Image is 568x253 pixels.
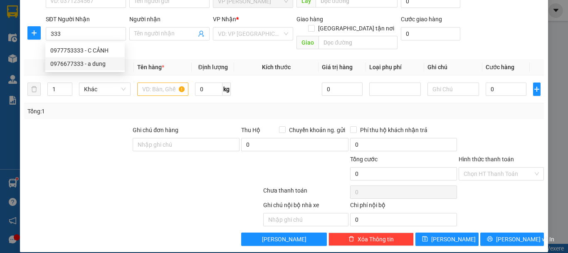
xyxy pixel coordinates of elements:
[263,213,348,226] input: Nhập ghi chú
[50,59,120,68] div: 0976677333 - a dung
[322,64,353,70] span: Giá trị hàng
[422,236,428,243] span: save
[319,36,398,49] input: Dọc đường
[315,24,398,33] span: [GEOGRAPHIC_DATA] tận nơi
[45,44,125,57] div: 0977753333 - C CẢNH
[241,127,260,133] span: Thu Hộ
[533,83,541,96] button: plus
[27,83,41,96] button: delete
[496,235,554,244] span: [PERSON_NAME] và In
[533,86,540,93] span: plus
[296,36,319,49] span: Giao
[262,186,349,200] div: Chưa thanh toán
[27,26,41,40] button: plus
[286,125,348,135] span: Chuyển khoản ng. gửi
[366,59,424,75] th: Loại phụ phí
[222,83,231,96] span: kg
[50,46,120,55] div: 0977753333 - C CẢNH
[296,16,323,23] span: Giao hàng
[27,107,220,116] div: Tổng: 1
[45,57,125,70] div: 0976677333 - a dung
[358,235,394,244] span: Xóa Thông tin
[28,30,40,36] span: plus
[213,16,236,23] span: VP Nhận
[415,233,479,246] button: save[PERSON_NAME]
[486,64,514,70] span: Cước hàng
[427,83,479,96] input: Ghi Chú
[487,236,493,243] span: printer
[350,156,378,163] span: Tổng cước
[198,64,228,70] span: Định lượng
[129,15,210,24] div: Người nhận
[401,16,442,23] label: Cước giao hàng
[322,83,363,96] input: 0
[133,127,178,133] label: Ghi chú đơn hàng
[263,200,348,213] div: Ghi chú nội bộ nhà xe
[357,125,431,135] span: Phí thu hộ khách nhận trả
[84,83,126,95] span: Khác
[262,64,291,70] span: Kích thước
[262,235,306,244] span: [PERSON_NAME]
[348,236,354,243] span: delete
[137,83,189,96] input: VD: Bàn, Ghế
[459,156,514,163] label: Hình thức thanh toán
[46,15,126,24] div: SĐT Người Nhận
[431,235,476,244] span: [PERSON_NAME]
[241,233,326,246] button: [PERSON_NAME]
[133,138,240,151] input: Ghi chú đơn hàng
[137,64,164,70] span: Tên hàng
[328,233,414,246] button: deleteXóa Thông tin
[424,59,482,75] th: Ghi chú
[401,27,460,40] input: Cước giao hàng
[480,233,544,246] button: printer[PERSON_NAME] và In
[350,200,457,213] div: Chi phí nội bộ
[198,30,205,37] span: user-add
